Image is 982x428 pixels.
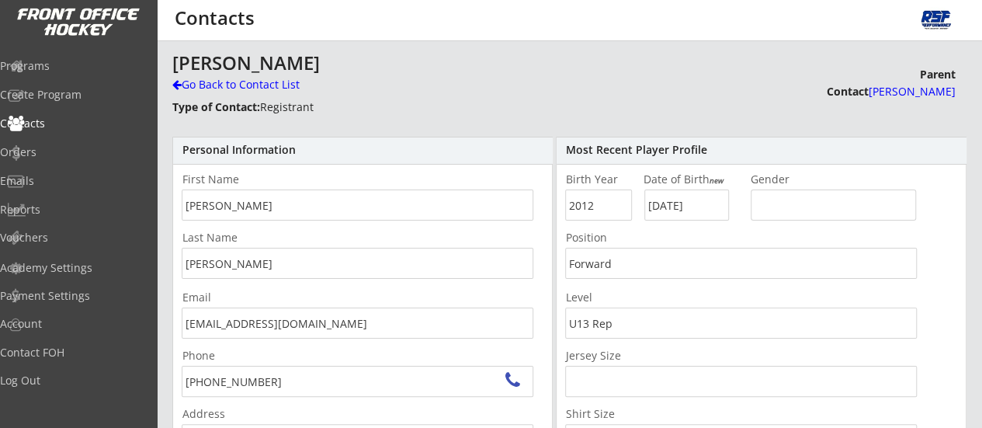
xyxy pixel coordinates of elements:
div: First Name [182,174,277,185]
div: Last Name [182,232,277,243]
font: [PERSON_NAME] [869,84,956,99]
div: Registrant [172,97,508,117]
div: Jersey Size [566,350,661,361]
div: Shirt Size [566,409,661,419]
em: new [710,175,723,186]
div: Gender [751,174,845,185]
div: Email [182,292,533,303]
div: Birth Year [566,174,632,185]
div: Level [566,292,661,303]
div: Personal Information [182,144,543,155]
div: Phone [182,350,277,361]
div: Position [566,232,661,243]
strong: Type of Contact: [172,99,260,114]
div: [PERSON_NAME] [172,54,593,72]
div: Most Recent Player Profile [566,144,957,155]
div: Date of Birth [644,174,741,185]
div: Go Back to Contact List [172,77,372,92]
div: Address [182,409,277,419]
